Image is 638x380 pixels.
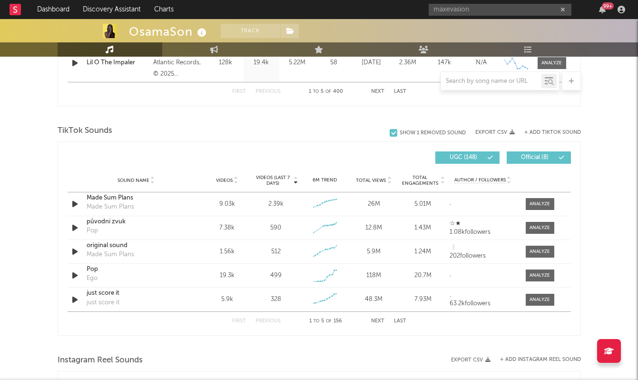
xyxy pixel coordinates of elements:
div: 202 followers [450,253,516,260]
div: 328 [271,295,281,304]
span: Sound Name [118,178,149,183]
span: of [326,319,332,323]
a: Made Sum Plans [87,193,186,203]
div: Ego [87,274,98,283]
a: původní zvuk [87,217,186,227]
button: First [232,319,246,324]
div: 7.38k [205,223,249,233]
a: . [450,292,516,299]
div: 1.43M [401,223,445,233]
a: Lil O The Impaler [87,58,149,68]
div: Made Sum Plans [87,202,134,212]
button: 99+ [599,6,606,13]
span: to [313,90,319,94]
span: Author / Followers [454,177,506,183]
button: Last [394,319,406,324]
div: 7.93M [401,295,445,304]
div: 2.39k [268,200,284,209]
div: N/A [465,58,497,68]
div: 1.24M [401,247,445,257]
span: Videos [216,178,233,183]
div: 118M [352,271,396,280]
div: 1 5 400 [300,86,352,98]
button: + Add TikTok Sound [515,130,581,135]
span: TikTok Sounds [58,125,112,137]
span: Total Engagements [401,175,439,186]
button: Previous [255,89,281,94]
div: 499 [270,271,282,280]
button: + Add TikTok Sound [524,130,581,135]
button: Track [221,24,280,38]
div: 5.9M [352,247,396,257]
div: 6M Trend [303,177,347,184]
span: Videos (last 7 days) [254,175,292,186]
div: OsamaSon [129,24,209,40]
a: . [450,200,516,207]
div: 1.56k [205,247,249,257]
div: 5.9k [205,295,249,304]
div: Made Sum Plans [87,250,134,260]
strong: ☆★ [450,220,461,227]
div: + Add Instagram Reel Sound [491,357,581,362]
span: Official ( 8 ) [513,155,557,160]
div: 1.08k followers [450,229,516,236]
button: Export CSV [475,130,515,135]
div: 99 + [602,2,614,10]
a: ☆★ [450,220,516,227]
a: Pop [87,265,186,274]
div: 512 [271,247,281,257]
div: 19.3k [205,271,249,280]
div: 5.22M [282,58,313,68]
a: . [450,271,516,278]
span: to [314,319,319,323]
div: [DATE] [355,58,387,68]
div: 2.36M [392,58,424,68]
a: original sound [87,241,186,250]
input: Search by song name or URL [441,78,541,85]
button: + Add Instagram Reel Sound [500,357,581,362]
div: 128k [210,58,241,68]
div: 12.8M [352,223,396,233]
span: UGC ( 148 ) [442,155,485,160]
div: 20.7M [401,271,445,280]
div: 147k [429,58,461,68]
div: 590 [270,223,281,233]
div: just score it [87,298,119,308]
span: Instagram Reel Sounds [58,355,143,366]
span: of [325,90,331,94]
button: Export CSV [451,357,491,363]
button: UGC(148) [435,151,500,164]
div: 26M [352,200,396,209]
div: 19.4k [246,58,277,68]
div: Pop [87,226,98,236]
a: ❕ [450,244,516,251]
div: Show 1 Removed Sound [400,130,466,136]
div: 5.01M [401,200,445,209]
strong: . [450,292,451,298]
span: Total Views [356,178,386,183]
button: Next [371,319,384,324]
div: 9.03k [205,200,249,209]
div: 1 5 156 [300,316,352,327]
button: Previous [255,319,281,324]
button: First [232,89,246,94]
strong: . [450,200,451,206]
input: Search for artists [429,4,571,16]
button: Official(8) [507,151,571,164]
button: Next [371,89,384,94]
div: 48.3M [352,295,396,304]
div: 63.2k followers [450,300,516,307]
div: 58 [317,58,351,68]
button: Last [394,89,406,94]
a: just score it [87,289,186,298]
div: Motion Music / Atlantic Records, © 2025 OsamaSon under exclusive license to Motion Music, LLC and... [153,46,205,80]
strong: . [450,271,451,278]
strong: ❕ [450,244,457,250]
